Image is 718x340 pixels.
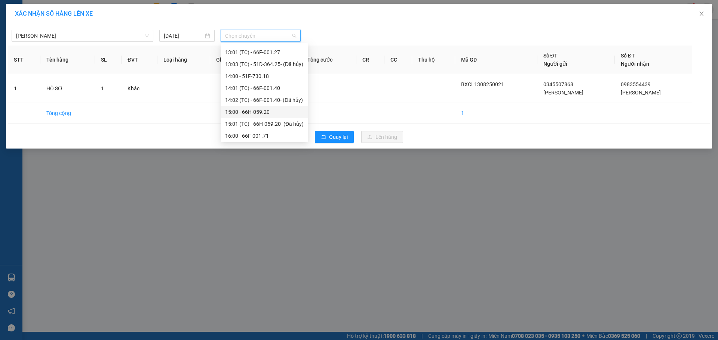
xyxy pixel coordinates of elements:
[543,53,558,59] span: Số ĐT
[543,90,583,96] span: [PERSON_NAME]
[455,103,537,124] td: 1
[15,10,93,17] span: XÁC NHẬN SỐ HÀNG LÊN XE
[225,96,304,104] div: 14:02 (TC) - 66F-001.40 - (Đã hủy)
[122,46,157,74] th: ĐVT
[621,81,651,87] span: 0983554439
[8,46,40,74] th: STT
[40,103,95,124] td: Tổng cộng
[699,11,705,17] span: close
[40,46,95,74] th: Tên hàng
[412,46,455,74] th: Thu hộ
[225,60,304,68] div: 13:03 (TC) - 51D-364.25 - (Đã hủy)
[71,23,147,32] div: ANH TRỌNG
[543,81,573,87] span: 0345507868
[225,30,296,41] span: Chọn chuyến
[6,6,66,24] div: BX [PERSON_NAME]
[621,61,649,67] span: Người nhận
[621,53,635,59] span: Số ĐT
[101,85,104,91] span: 1
[71,32,147,43] div: 0909151077
[164,32,203,40] input: 13/08/2025
[321,134,326,140] span: rollback
[329,133,348,141] span: Quay lại
[95,46,122,74] th: SL
[225,48,304,56] div: 13:01 (TC) - 66F-001.27
[6,53,62,92] span: CX PHÁT KHƯƠNG MỸ HỘI
[361,131,403,143] button: uploadLên hàng
[691,4,712,25] button: Close
[71,6,89,14] span: Nhận:
[6,24,66,42] div: CHỊ [PERSON_NAME]
[210,46,255,74] th: Ghi chú
[157,46,211,74] th: Loại hàng
[461,81,504,87] span: BXCL1308250021
[40,74,95,103] td: HỒ SƠ
[225,108,304,116] div: 15:00 - 66H-059.20
[122,74,157,103] td: Khác
[6,7,18,15] span: Gửi:
[71,6,147,23] div: [GEOGRAPHIC_DATA]
[315,131,354,143] button: rollbackQuay lại
[301,46,357,74] th: Tổng cước
[455,46,537,74] th: Mã GD
[621,90,661,96] span: [PERSON_NAME]
[225,72,304,80] div: 14:00 - 51F-730.18
[225,84,304,92] div: 14:01 (TC) - 66F-001.40
[356,46,384,74] th: CR
[8,74,40,103] td: 1
[225,132,304,140] div: 16:00 - 66F-001.71
[225,120,304,128] div: 15:01 (TC) - 66H-059.20 - (Đã hủy)
[384,46,412,74] th: CC
[16,30,149,41] span: Cao Lãnh - Hồ Chí Minh
[543,61,567,67] span: Người gửi
[6,42,66,53] div: 0917544770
